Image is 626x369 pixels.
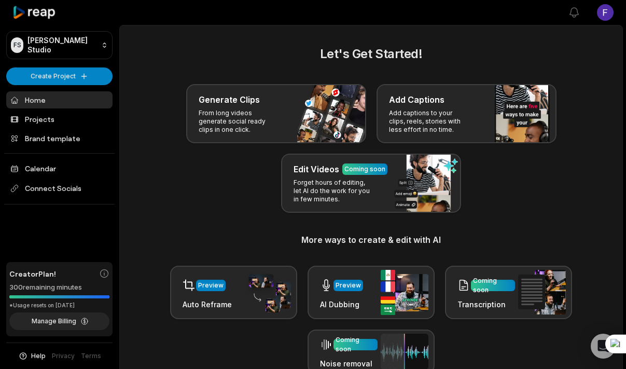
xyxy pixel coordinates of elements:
[6,67,113,85] button: Create Project
[389,109,469,134] p: Add captions to your clips, reels, stories with less effort in no time.
[6,160,113,177] a: Calendar
[132,234,610,246] h3: More ways to create & edit with AI
[27,36,97,54] p: [PERSON_NAME] Studio
[6,111,113,128] a: Projects
[518,270,566,315] img: transcription.png
[243,272,291,313] img: auto_reframe.png
[6,91,113,108] a: Home
[336,281,361,290] div: Preview
[336,335,375,354] div: Coming soon
[52,351,75,361] a: Privacy
[9,302,109,309] div: *Usage resets on [DATE]
[389,93,444,106] h3: Add Captions
[473,276,513,295] div: Coming soon
[9,268,56,279] span: Creator Plan!
[294,179,374,203] p: Forget hours of editing, let AI do the work for you in few minutes.
[320,299,363,310] h3: AI Dubbing
[81,351,101,361] a: Terms
[294,163,339,175] h3: Edit Videos
[6,130,113,147] a: Brand template
[132,45,610,63] h2: Let's Get Started!
[344,165,385,174] div: Coming soon
[11,37,23,53] div: FS
[457,299,515,310] h3: Transcription
[381,270,428,315] img: ai_dubbing.png
[6,179,113,198] span: Connect Socials
[199,109,279,134] p: From long videos generate social ready clips in one click.
[320,358,378,369] h3: Noise removal
[198,281,224,290] div: Preview
[31,351,46,361] span: Help
[591,334,616,359] div: Open Intercom Messenger
[9,312,109,330] button: Manage Billing
[9,282,109,293] div: 300 remaining minutes
[183,299,232,310] h3: Auto Reframe
[199,93,260,106] h3: Generate Clips
[18,351,46,361] button: Help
